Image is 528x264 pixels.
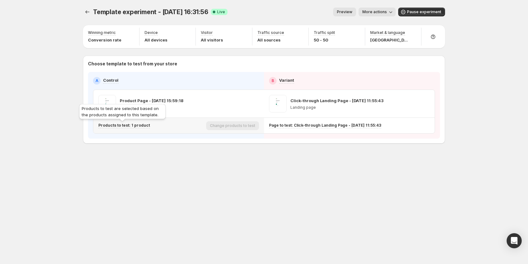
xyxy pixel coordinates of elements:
[103,77,118,83] p: Control
[272,78,274,83] h2: B
[83,8,92,16] button: Experiments
[98,95,116,113] img: Product Page - Sep 25, 15:59:18
[145,37,168,43] p: All devices
[88,37,121,43] p: Conversion rate
[279,77,294,83] p: Variant
[201,30,213,35] p: Visitor
[98,123,150,128] p: Products to test: 1 product
[201,37,223,43] p: All visitors
[257,30,284,35] p: Traffic source
[362,9,387,14] span: More actions
[507,233,522,248] div: Open Intercom Messenger
[337,9,352,14] span: Preview
[407,9,441,14] span: Pause experiment
[314,30,335,35] p: Traffic split
[290,105,383,110] p: Landing page
[145,30,158,35] p: Device
[398,8,445,16] button: Pause experiment
[333,8,356,16] button: Preview
[88,30,116,35] p: Winning metric
[93,8,208,16] span: Template experiment - [DATE] 16:31:56
[88,61,440,67] p: Choose template to test from your store
[217,9,225,14] span: Live
[290,97,383,104] p: Click-through Landing Page - [DATE] 11:55:43
[370,30,405,35] p: Market & language
[370,37,408,43] p: [GEOGRAPHIC_DATA]
[96,78,98,83] h2: A
[314,37,335,43] p: 50 - 50
[120,97,184,104] p: Product Page - [DATE] 15:59:18
[257,37,284,43] p: All sources
[359,8,396,16] button: More actions
[269,95,287,113] img: Click-through Landing Page - May 2, 11:55:43
[269,123,381,128] p: Page to test: Click-through Landing Page - [DATE] 11:55:43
